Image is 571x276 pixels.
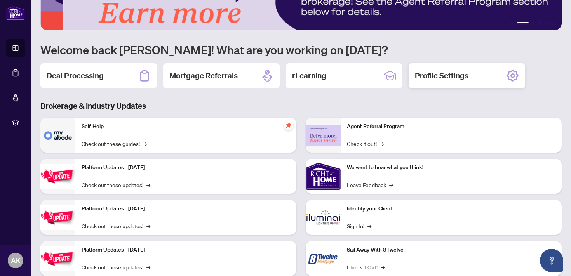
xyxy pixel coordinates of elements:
[292,70,326,81] h2: rLearning
[551,22,554,25] button: 6
[347,205,555,213] p: Identify your Client
[40,164,75,189] img: Platform Updates - July 21, 2025
[306,200,341,235] img: Identify your Client
[389,181,393,189] span: →
[40,101,562,111] h3: Brokerage & Industry Updates
[11,255,21,266] span: AK
[347,122,555,131] p: Agent Referral Program
[40,118,75,153] img: Self-Help
[146,263,150,271] span: →
[82,181,150,189] a: Check out these updates!→
[347,246,555,254] p: Sail Away With 8Twelve
[82,263,150,271] a: Check out these updates!→
[169,70,238,81] h2: Mortgage Referrals
[306,159,341,194] img: We want to hear what you think!
[415,70,468,81] h2: Profile Settings
[347,263,385,271] a: Check it Out!→
[545,22,548,25] button: 5
[532,22,535,25] button: 3
[143,139,147,148] span: →
[82,222,150,230] a: Check out these updates!→
[381,263,385,271] span: →
[517,22,529,25] button: 2
[367,222,371,230] span: →
[40,205,75,230] img: Platform Updates - July 8, 2025
[284,121,293,130] span: pushpin
[82,122,290,131] p: Self-Help
[146,222,150,230] span: →
[510,22,514,25] button: 1
[40,246,75,271] img: Platform Updates - June 23, 2025
[347,181,393,189] a: Leave Feedback→
[538,22,541,25] button: 4
[146,181,150,189] span: →
[82,246,290,254] p: Platform Updates - [DATE]
[306,241,341,276] img: Sail Away With 8Twelve
[82,163,290,172] p: Platform Updates - [DATE]
[380,139,384,148] span: →
[40,42,562,57] h1: Welcome back [PERSON_NAME]! What are you working on [DATE]?
[6,6,25,20] img: logo
[347,139,384,148] a: Check it out!→
[540,249,563,272] button: Open asap
[47,70,104,81] h2: Deal Processing
[347,163,555,172] p: We want to hear what you think!
[82,139,147,148] a: Check out these guides!→
[347,222,371,230] a: Sign In!→
[82,205,290,213] p: Platform Updates - [DATE]
[306,125,341,146] img: Agent Referral Program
